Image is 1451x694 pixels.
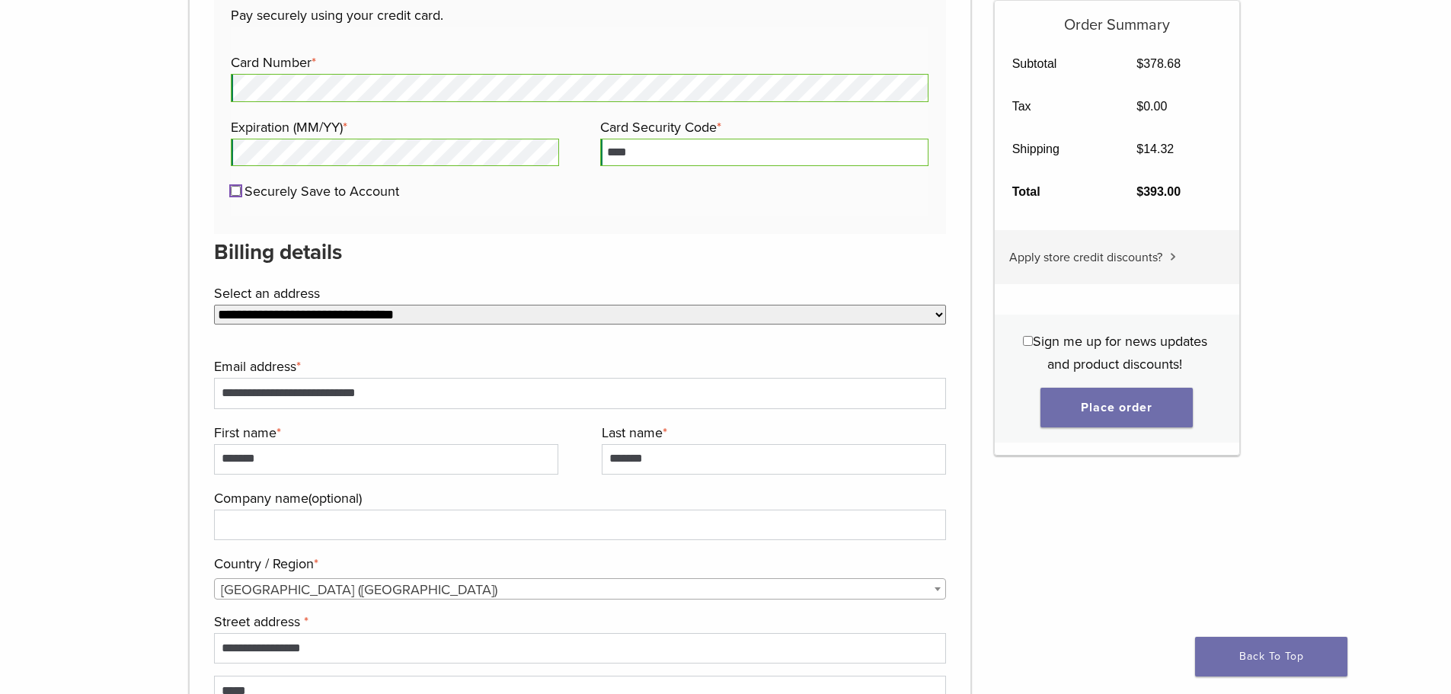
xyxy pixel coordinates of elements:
th: Shipping [995,128,1120,171]
fieldset: Payment Info [231,27,928,216]
label: Card Number [231,51,925,74]
a: Back To Top [1195,637,1347,676]
span: United States (US) [215,579,946,600]
label: Country / Region [214,552,943,575]
h3: Billing details [214,234,947,270]
span: (optional) [308,490,362,507]
span: Apply store credit discounts? [1009,250,1162,265]
bdi: 14.32 [1136,142,1174,155]
span: Sign me up for news updates and product discounts! [1033,333,1207,373]
label: Email address [214,355,943,378]
label: Last name [602,421,942,444]
img: caret.svg [1170,253,1176,261]
label: Select an address [214,282,943,305]
h5: Order Summary [995,1,1239,34]
label: Card Security Code [600,116,925,139]
span: $ [1136,57,1143,70]
span: Country / Region [214,578,947,600]
label: Company name [214,487,943,510]
bdi: 393.00 [1136,185,1181,198]
th: Tax [995,85,1120,128]
span: $ [1136,185,1143,198]
th: Subtotal [995,43,1120,85]
bdi: 378.68 [1136,57,1181,70]
th: Total [995,171,1120,213]
bdi: 0.00 [1136,100,1167,113]
label: First name [214,421,555,444]
label: Securely Save to Account [244,183,399,200]
p: Pay securely using your credit card. [231,4,928,27]
span: $ [1136,100,1143,113]
input: Sign me up for news updates and product discounts! [1023,336,1033,346]
label: Street address [214,610,943,633]
button: Place order [1040,388,1193,427]
span: $ [1136,142,1143,155]
label: Expiration (MM/YY) [231,116,555,139]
